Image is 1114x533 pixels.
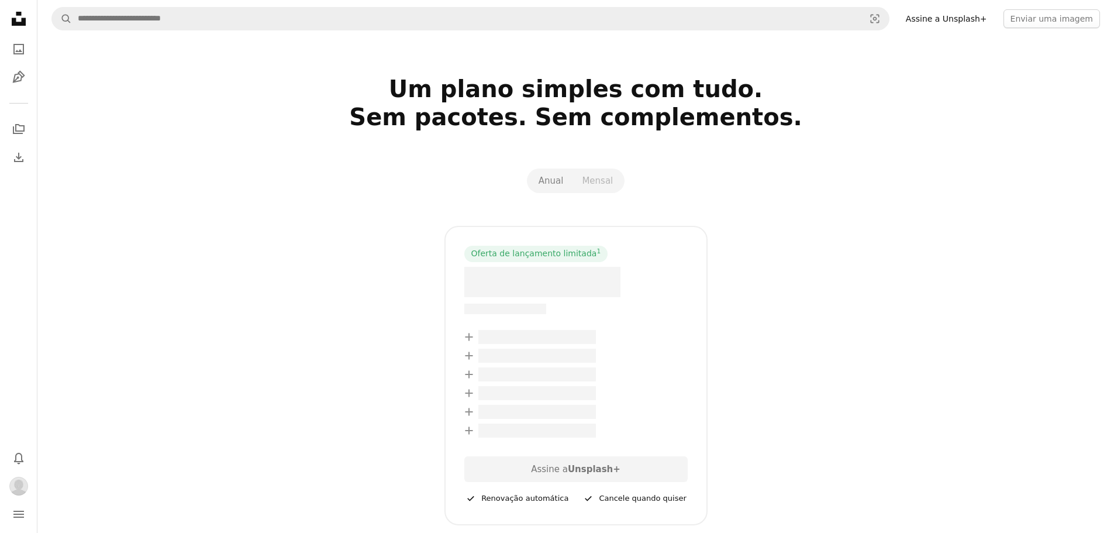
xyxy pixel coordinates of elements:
[478,386,596,400] span: – –––– –––– ––– ––– –––– ––––
[199,75,953,159] h2: Um plano simples com tudo. Sem pacotes. Sem complementos.
[594,248,603,260] a: 1
[478,349,596,363] span: – –––– –––– ––– ––– –––– ––––
[529,171,573,191] button: Anual
[899,9,994,28] a: Assine a Unsplash+
[7,474,30,498] button: Perfil
[464,246,608,262] div: Oferta de lançamento limitada
[464,267,621,297] span: – –––– ––––.
[7,446,30,470] button: Notificações
[7,146,30,169] a: Histórico de downloads
[52,8,72,30] button: Pesquise na Unsplash
[582,491,686,506] div: Cancele quando quiser
[568,464,620,474] strong: Unsplash+
[51,7,889,30] form: Pesquise conteúdo visual em todo o site
[7,503,30,526] button: Menu
[596,247,601,255] sup: 1
[464,456,688,482] div: Assine a
[7,37,30,61] a: Fotos
[1003,9,1100,28] button: Enviar uma imagem
[465,491,568,506] div: Renovação automática
[9,477,28,496] img: Avatar do usuário droca donna
[7,7,30,33] a: Início — Unsplash
[464,304,547,314] span: –– –––– –––– –––– ––
[478,405,596,419] span: – –––– –––– ––– ––– –––– ––––
[478,367,596,381] span: – –––– –––– ––– ––– –––– ––––
[478,424,596,438] span: – –––– –––– ––– ––– –––– ––––
[478,330,596,344] span: – –––– –––– ––– ––– –––– ––––
[7,66,30,89] a: Ilustrações
[572,171,622,191] button: Mensal
[861,8,889,30] button: Pesquisa visual
[7,118,30,141] a: Coleções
